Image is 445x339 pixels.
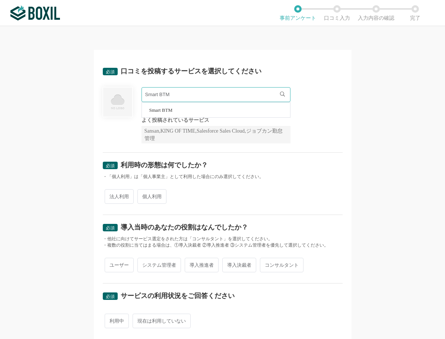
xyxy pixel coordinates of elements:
[133,314,191,328] span: 現在は利用していない
[142,126,290,143] div: Sansan,KING OF TIME,Salesforce Sales Cloud,ジョブカン勤怠管理
[396,5,435,21] li: 完了
[121,162,208,168] div: 利用時の形態は何でしたか？
[142,118,290,123] div: よく投稿されているサービス
[121,292,235,299] div: サービスの利用状況をご回答ください
[222,258,256,272] span: 導入決裁者
[103,236,343,242] div: ・他社に向けてサービス選定をされた方は「コンサルタント」を選択してください。
[103,174,343,180] div: ・「個人利用」は「個人事業主」として利用した場合にのみ選択してください。
[10,6,60,20] img: ボクシルSaaS_ロゴ
[149,108,172,113] span: Smart BTM
[105,314,129,328] span: 利用中
[260,258,303,272] span: コンサルタント
[106,294,115,299] span: 必須
[121,68,261,75] div: 口コミを投稿するサービスを選択してください
[106,163,115,168] span: 必須
[105,189,134,204] span: 法人利用
[106,69,115,75] span: 必須
[142,87,290,102] input: サービス名で検索
[357,5,396,21] li: 入力内容の確認
[121,224,248,231] div: 導入当時のあなたの役割はなんでしたか？
[185,258,219,272] span: 導入推進者
[137,189,166,204] span: 個人利用
[105,258,134,272] span: ユーザー
[106,225,115,231] span: 必須
[279,5,318,21] li: 事前アンケート
[318,5,357,21] li: 口コミ入力
[103,242,343,248] div: ・複数の役割に当てはまる場合は、①導入決裁者 ②導入推進者 ③システム管理者を優先して選択してください。
[137,258,181,272] span: システム管理者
